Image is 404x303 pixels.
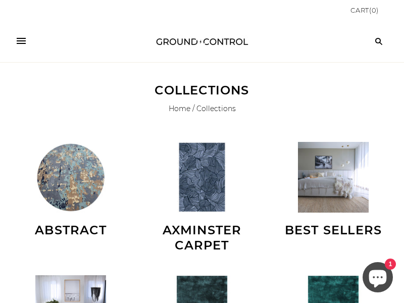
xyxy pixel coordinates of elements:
button: Menu [15,36,27,47]
img: AXMINSTER CARPET [167,142,237,213]
input: Search [369,32,389,51]
span: Collections [196,104,236,113]
inbox-online-store-chat: Shopify online store chat [360,262,396,295]
a: AXMINSTER CARPET [163,223,242,252]
img: BEST SELLERS [298,142,369,213]
span: 0 [372,6,377,14]
span: Cart [350,6,369,14]
a: ABSTRACT [35,223,107,237]
img: ABSTRACT [35,142,106,213]
a: BEST SELLERS [285,223,382,237]
span: / [192,104,194,113]
a: Home [169,104,190,113]
a: Cart(0) [350,5,379,16]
